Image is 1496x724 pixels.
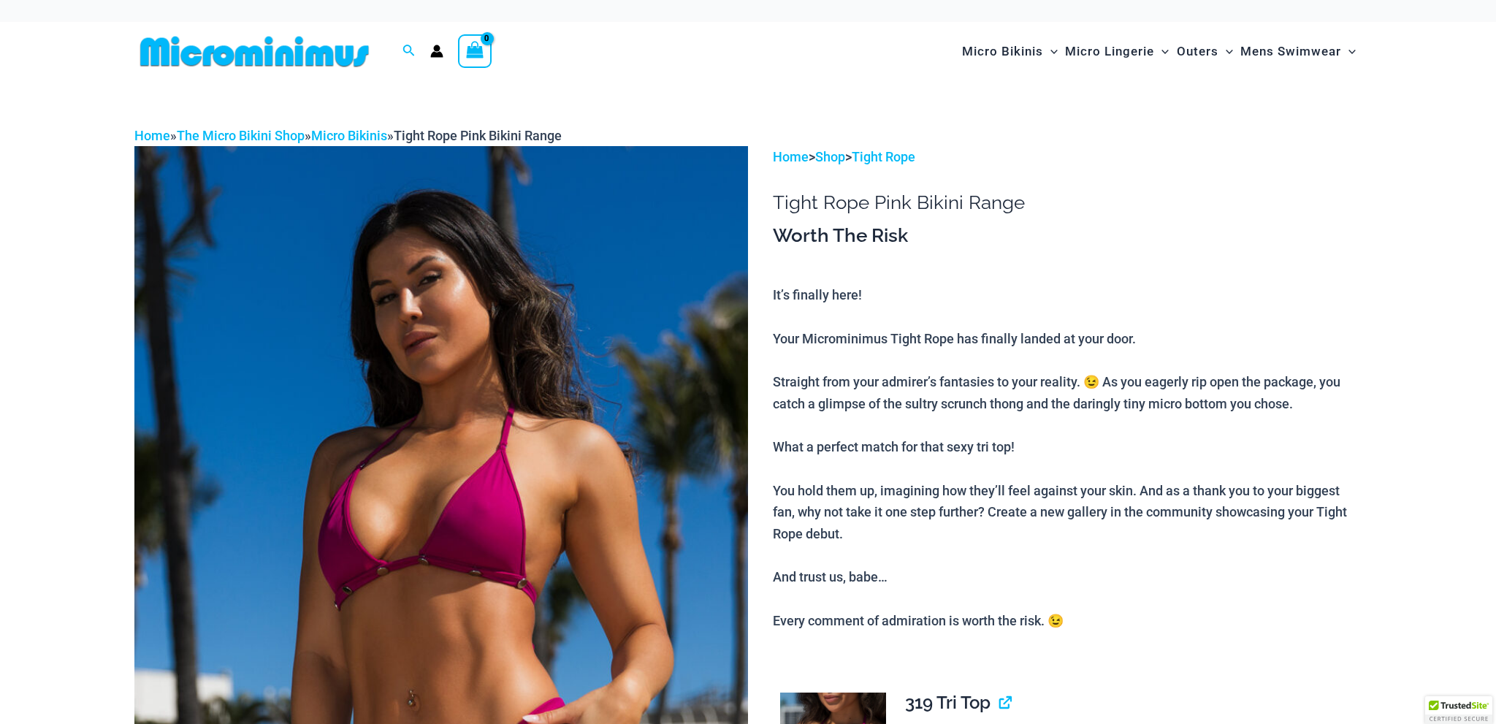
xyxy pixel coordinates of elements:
[1240,33,1341,70] span: Mens Swimwear
[458,34,492,68] a: View Shopping Cart, empty
[134,128,562,143] span: » » »
[430,45,443,58] a: Account icon link
[773,224,1362,248] h3: Worth The Risk
[177,128,305,143] a: The Micro Bikini Shop
[958,29,1061,74] a: Micro BikinisMenu ToggleMenu Toggle
[773,149,809,164] a: Home
[1218,33,1233,70] span: Menu Toggle
[905,692,991,713] span: 319 Tri Top
[394,128,562,143] span: Tight Rope Pink Bikini Range
[956,27,1362,76] nav: Site Navigation
[1177,33,1218,70] span: Outers
[852,149,915,164] a: Tight Rope
[134,35,375,68] img: MM SHOP LOGO FLAT
[773,146,1362,168] p: > >
[311,128,387,143] a: Micro Bikinis
[134,128,170,143] a: Home
[1173,29,1237,74] a: OutersMenu ToggleMenu Toggle
[1065,33,1154,70] span: Micro Lingerie
[962,33,1043,70] span: Micro Bikinis
[1061,29,1172,74] a: Micro LingerieMenu ToggleMenu Toggle
[1237,29,1359,74] a: Mens SwimwearMenu ToggleMenu Toggle
[1341,33,1356,70] span: Menu Toggle
[1043,33,1058,70] span: Menu Toggle
[815,149,845,164] a: Shop
[402,42,416,61] a: Search icon link
[773,191,1362,214] h1: Tight Rope Pink Bikini Range
[773,284,1362,631] p: It’s finally here! Your Microminimus Tight Rope has finally landed at your door. Straight from yo...
[1425,696,1492,724] div: TrustedSite Certified
[1154,33,1169,70] span: Menu Toggle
